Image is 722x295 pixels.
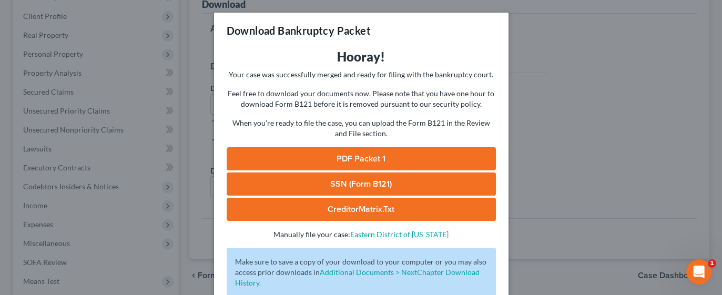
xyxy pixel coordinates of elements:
[227,229,496,240] p: Manually file your case:
[227,48,496,65] h3: Hooray!
[227,69,496,80] p: Your case was successfully merged and ready for filing with the bankruptcy court.
[708,259,716,268] span: 1
[227,172,496,196] a: SSN (Form B121)
[227,23,371,38] h3: Download Bankruptcy Packet
[227,198,496,221] a: CreditorMatrix.txt
[227,147,496,170] a: PDF Packet 1
[686,259,711,284] iframe: Intercom live chat
[227,88,496,109] p: Feel free to download your documents now. Please note that you have one hour to download Form B12...
[235,257,487,288] p: Make sure to save a copy of your download to your computer or you may also access prior downloads in
[235,268,480,287] a: Additional Documents > NextChapter Download History.
[227,118,496,139] p: When you're ready to file the case, you can upload the Form B121 in the Review and File section.
[350,230,449,239] a: Eastern District of [US_STATE]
